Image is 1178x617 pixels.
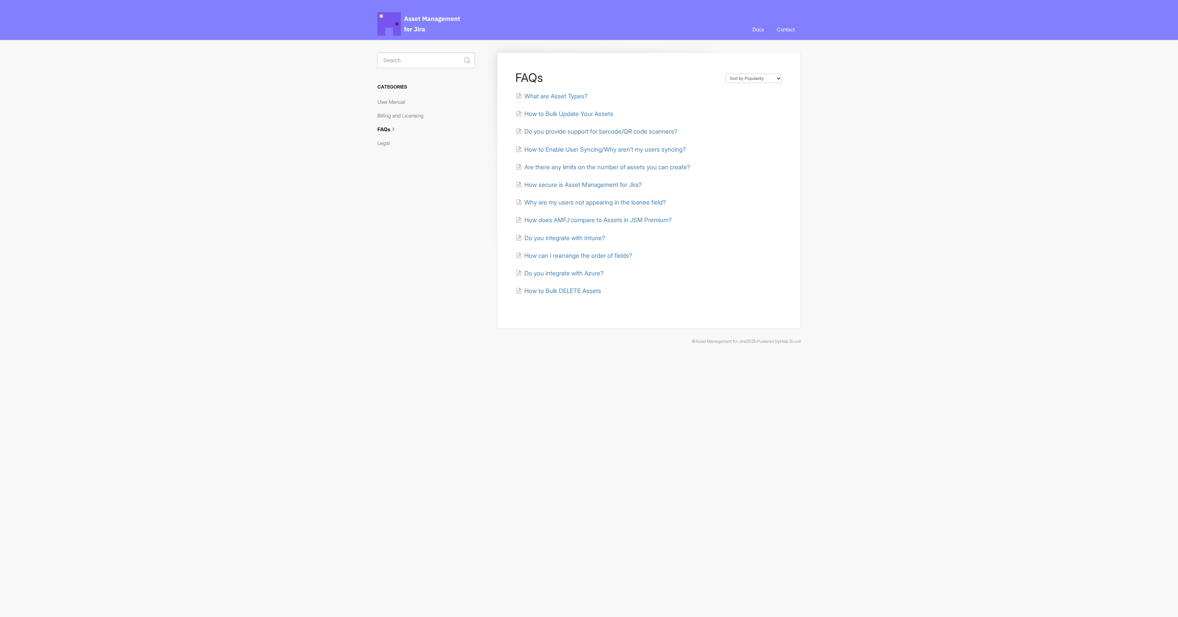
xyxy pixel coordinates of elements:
[747,19,770,40] a: Docs
[524,146,686,153] span: How to Enable User Syncing/Why aren't my users syncing?
[377,109,430,122] a: Billing and Licensing
[524,110,613,118] span: How to Bulk Update Your Assets
[516,128,677,135] a: Do you provide support for barcode/QR code scanners?
[516,216,672,224] a: How does AMFJ compare to Assets in JSM Premium?
[524,252,632,259] span: How can I rearrange the order of fields?
[696,339,746,344] a: Asset Management for Jira
[516,92,587,100] a: What are Asset Types?
[524,181,642,188] span: How secure is Asset Management for Jira?
[377,137,396,149] a: Legal
[516,252,632,259] a: How can I rearrange the order of fields?
[725,74,782,83] select: Page reloads on selection
[780,339,801,344] a: Help Scout
[524,287,601,295] span: How to Bulk DELETE Assets
[524,163,690,171] span: Are there any limits on the number of assets you can create?
[524,270,603,277] span: Do you integrate with Azure?
[515,71,718,85] h1: FAQs
[516,287,601,295] a: How to Bulk DELETE Assets
[771,19,801,40] a: Contact
[524,216,672,224] span: How does AMFJ compare to Assets in JSM Premium?
[377,80,475,94] h3: Categories
[516,181,642,188] a: How secure is Asset Management for Jira?
[524,92,587,100] span: What are Asset Types?
[524,199,666,206] span: Why are my users not appearing in the loanee field?
[377,52,475,68] input: Search
[757,339,801,344] span: Powered by
[516,163,690,171] a: Are there any limits on the number of assets you can create?
[524,234,605,242] span: Do you integrate with Intune?
[377,338,801,345] p: © 2025.
[516,199,666,206] a: Why are my users not appearing in the loanee field?
[377,12,461,36] span: Asset Management for Jira Docs
[516,234,605,242] a: Do you integrate with Intune?
[377,96,411,108] a: User Manual
[524,128,677,135] span: Do you provide support for barcode/QR code scanners?
[377,123,403,136] a: FAQs
[516,270,603,277] a: Do you integrate with Azure?
[516,146,686,153] a: How to Enable User Syncing/Why aren't my users syncing?
[516,110,613,118] a: How to Bulk Update Your Assets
